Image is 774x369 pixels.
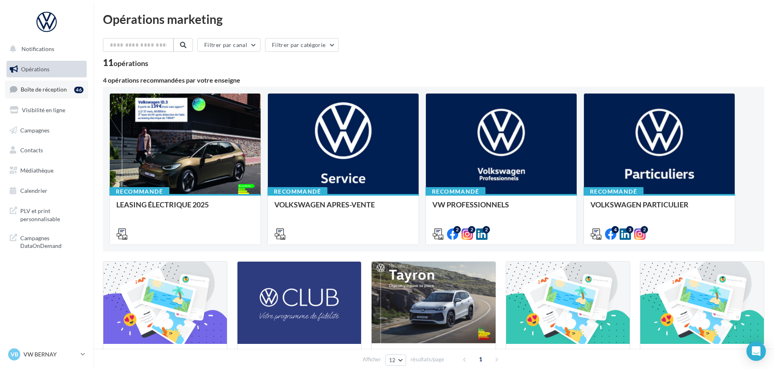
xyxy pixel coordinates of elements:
[11,350,18,358] span: VB
[24,350,77,358] p: VW BERNAY
[468,226,475,233] div: 2
[21,86,67,93] span: Boîte de réception
[113,60,148,67] div: opérations
[363,356,381,363] span: Afficher
[483,226,490,233] div: 2
[103,13,764,25] div: Opérations marketing
[109,187,169,196] div: Recommandé
[267,187,327,196] div: Recommandé
[5,41,85,58] button: Notifications
[103,58,148,67] div: 11
[5,229,88,253] a: Campagnes DataOnDemand
[584,187,644,196] div: Recommandé
[21,45,54,52] span: Notifications
[432,200,570,217] div: VW PROFESSIONNELS
[5,202,88,226] a: PLV et print personnalisable
[5,81,88,98] a: Boîte de réception46
[5,102,88,119] a: Visibilité en ligne
[474,353,487,366] span: 1
[116,200,254,217] div: LEASING ÉLECTRIQUE 2025
[626,226,633,233] div: 3
[103,77,764,83] div: 4 opérations recommandées par votre enseigne
[612,226,619,233] div: 4
[590,200,728,217] div: VOLKSWAGEN PARTICULIER
[453,226,461,233] div: 2
[5,182,88,199] a: Calendrier
[6,347,87,362] a: VB VW BERNAY
[20,167,53,174] span: Médiathèque
[274,200,412,217] div: VOLKSWAGEN APRES-VENTE
[389,357,396,363] span: 12
[746,341,766,361] div: Open Intercom Messenger
[20,147,43,154] span: Contacts
[411,356,444,363] span: résultats/page
[21,66,49,73] span: Opérations
[5,61,88,78] a: Opérations
[197,38,261,52] button: Filtrer par canal
[385,354,406,366] button: 12
[5,122,88,139] a: Campagnes
[5,162,88,179] a: Médiathèque
[265,38,339,52] button: Filtrer par catégorie
[74,87,83,93] div: 46
[5,142,88,159] a: Contacts
[20,187,47,194] span: Calendrier
[22,107,65,113] span: Visibilité en ligne
[20,232,83,250] span: Campagnes DataOnDemand
[425,187,485,196] div: Recommandé
[20,126,49,133] span: Campagnes
[20,205,83,223] span: PLV et print personnalisable
[641,226,648,233] div: 2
